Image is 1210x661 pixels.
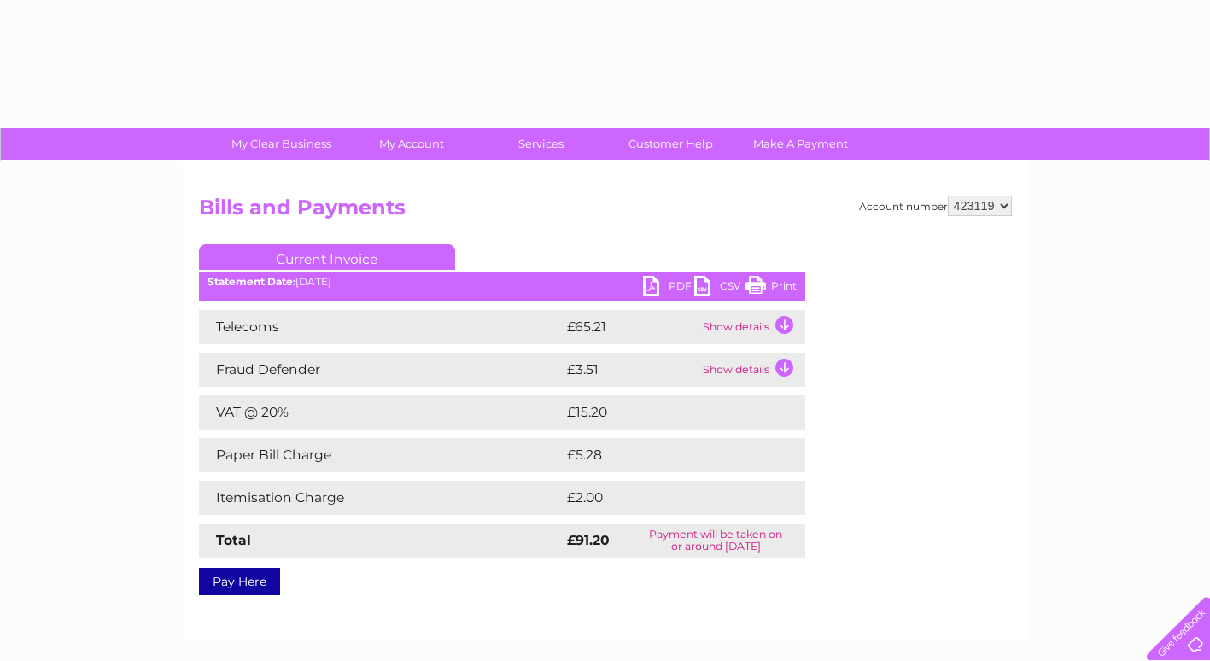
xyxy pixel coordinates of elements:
b: Statement Date: [208,275,295,288]
td: Telecoms [199,310,563,344]
a: PDF [643,276,694,301]
a: Customer Help [600,128,741,160]
a: CSV [694,276,745,301]
td: £2.00 [563,481,766,515]
div: [DATE] [199,276,805,288]
td: Itemisation Charge [199,481,563,515]
a: My Clear Business [211,128,352,160]
td: VAT @ 20% [199,395,563,430]
a: My Account [341,128,482,160]
td: Show details [699,353,805,387]
td: Payment will be taken on or around [DATE] [627,524,805,558]
a: Make A Payment [730,128,871,160]
strong: £91.20 [567,532,610,548]
td: Paper Bill Charge [199,438,563,472]
h2: Bills and Payments [199,196,1012,228]
strong: Total [216,532,251,548]
a: Current Invoice [199,244,455,270]
div: Account number [859,196,1012,216]
td: £3.51 [563,353,699,387]
a: Pay Here [199,568,280,595]
td: Fraud Defender [199,353,563,387]
td: Show details [699,310,805,344]
td: £5.28 [563,438,765,472]
a: Services [471,128,611,160]
a: Print [745,276,797,301]
td: £15.20 [563,395,769,430]
td: £65.21 [563,310,699,344]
